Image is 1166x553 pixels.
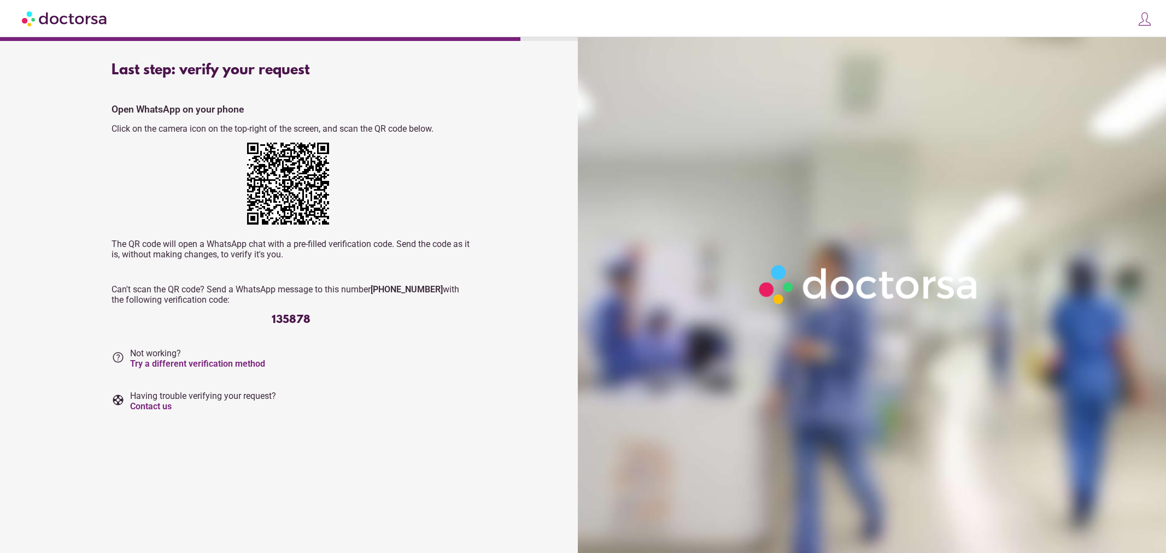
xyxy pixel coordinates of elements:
div: Last step: verify your request [112,62,470,79]
strong: Open WhatsApp on your phone [112,104,244,115]
p: Can't scan the QR code? Send a WhatsApp message to this number with the following verification code: [112,284,470,305]
i: help [112,351,125,364]
p: Click on the camera icon on the top-right of the screen, and scan the QR code below. [112,123,470,134]
div: 135878 [112,314,470,326]
strong: [PHONE_NUMBER] [371,284,443,295]
img: Logo-Doctorsa-trans-White-partial-flat.png [753,258,986,310]
a: Contact us [130,401,172,411]
i: support [112,393,125,407]
img: xUefMQAAAAZJREFUAwAWs39CNH1m4QAAAABJRU5ErkJggg== [247,143,329,225]
a: Try a different verification method [130,358,265,369]
p: The QR code will open a WhatsApp chat with a pre-filled verification code. Send the code as it is... [112,239,470,260]
span: Having trouble verifying your request? [130,391,276,411]
span: Not working? [130,348,265,369]
img: Doctorsa.com [22,6,108,31]
img: icons8-customer-100.png [1137,11,1152,27]
div: https://wa.me/+12673231263?text=My+request+verification+code+is+135878 [247,143,335,230]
